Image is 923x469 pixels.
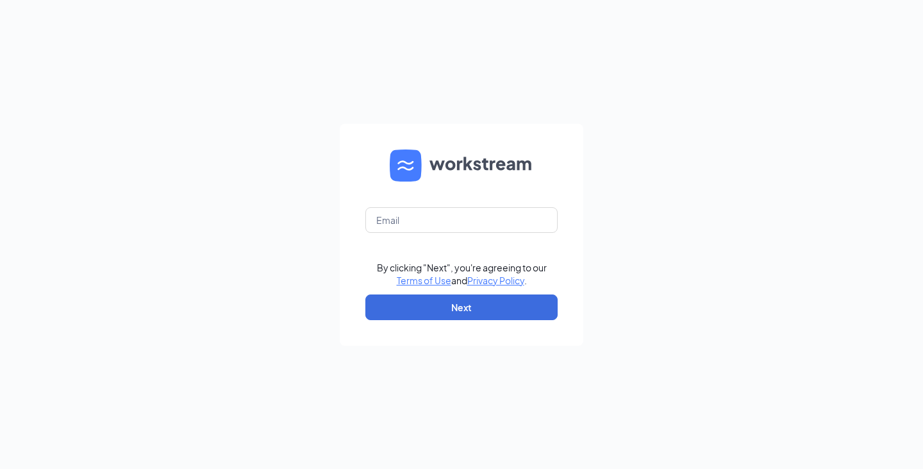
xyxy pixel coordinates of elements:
a: Privacy Policy [467,275,524,286]
a: Terms of Use [397,275,451,286]
button: Next [365,294,558,320]
img: WS logo and Workstream text [390,149,533,182]
div: By clicking "Next", you're agreeing to our and . [377,261,547,287]
input: Email [365,207,558,233]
